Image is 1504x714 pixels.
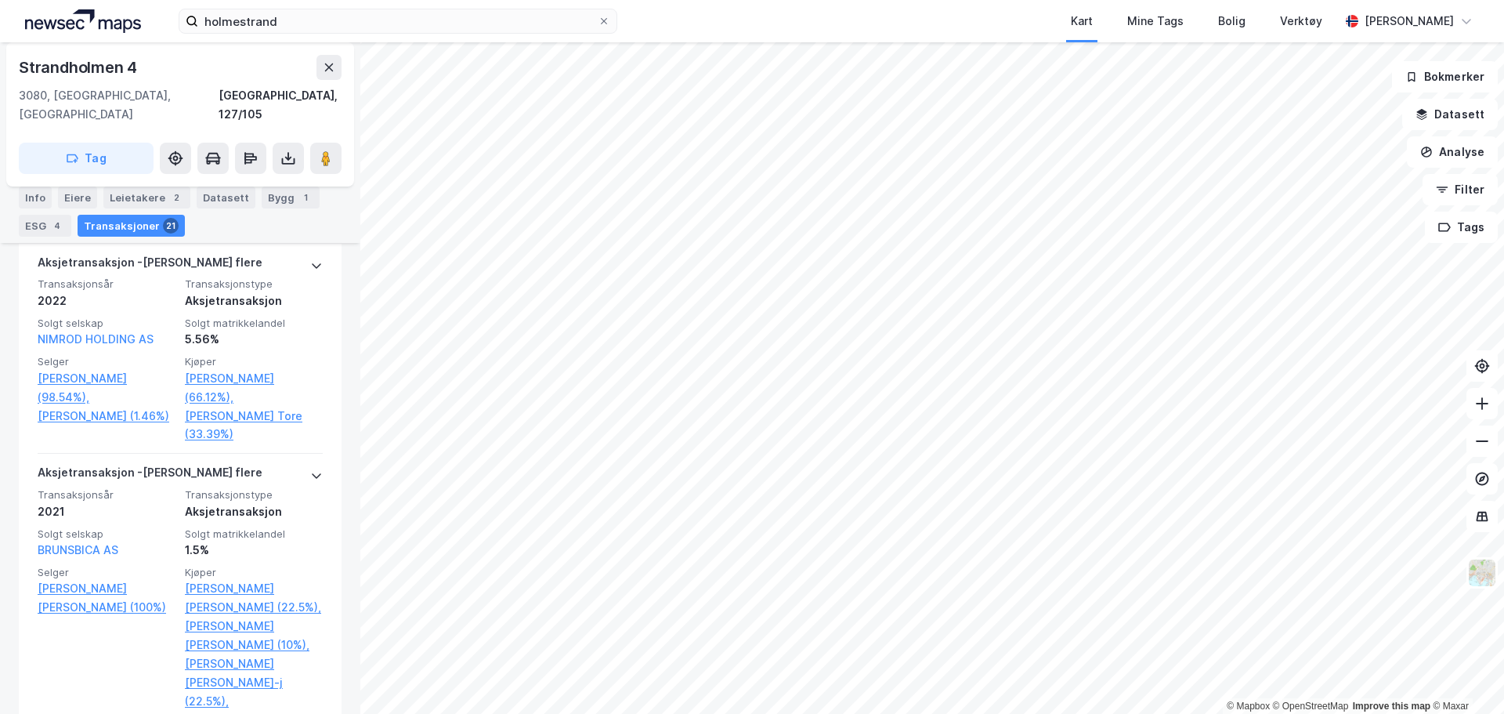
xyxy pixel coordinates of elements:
span: Solgt matrikkelandel [185,527,323,541]
button: Bokmerker [1392,61,1498,92]
div: Bygg [262,187,320,208]
a: Mapbox [1227,701,1270,712]
div: 3080, [GEOGRAPHIC_DATA], [GEOGRAPHIC_DATA] [19,86,219,124]
div: Datasett [197,187,255,208]
a: [PERSON_NAME] [PERSON_NAME] (10%), [185,617,323,654]
div: 4 [49,218,65,234]
div: 2021 [38,502,175,521]
a: [PERSON_NAME] Tore (33.39%) [185,407,323,444]
span: Transaksjonsår [38,488,175,502]
a: [PERSON_NAME] [PERSON_NAME]-j (22.5%), [185,654,323,711]
div: Mine Tags [1127,12,1184,31]
a: [PERSON_NAME] (1.46%) [38,407,175,426]
a: OpenStreetMap [1273,701,1349,712]
div: Transaksjoner [78,215,185,237]
input: Søk på adresse, matrikkel, gårdeiere, leietakere eller personer [198,9,598,33]
img: logo.a4113a55bc3d86da70a041830d287a7e.svg [25,9,141,33]
div: Aksjetransaksjon - [PERSON_NAME] flere [38,253,262,278]
a: NIMROD HOLDING AS [38,332,154,346]
div: Bolig [1218,12,1245,31]
span: Transaksjonstype [185,277,323,291]
span: Solgt matrikkelandel [185,317,323,330]
div: Eiere [58,187,97,208]
div: [PERSON_NAME] [1365,12,1454,31]
div: Leietakere [103,187,190,208]
div: 21 [163,218,179,234]
div: 2 [168,190,184,205]
span: Kjøper [185,566,323,579]
div: 5.56% [185,330,323,349]
iframe: Chat Widget [1426,639,1504,714]
a: BRUNSBICA AS [38,543,118,556]
div: [GEOGRAPHIC_DATA], 127/105 [219,86,342,124]
div: Aksjetransaksjon - [PERSON_NAME] flere [38,463,262,488]
span: Solgt selskap [38,317,175,330]
div: 1.5% [185,541,323,560]
span: Selger [38,355,175,368]
button: Analyse [1407,136,1498,168]
span: Transaksjonsår [38,277,175,291]
span: Solgt selskap [38,527,175,541]
a: [PERSON_NAME] [PERSON_NAME] (22.5%), [185,579,323,617]
div: Aksjetransaksjon [185,292,323,310]
div: Strandholmen 4 [19,55,140,80]
div: Info [19,187,52,208]
button: Filter [1423,174,1498,205]
img: Z [1467,558,1497,588]
a: [PERSON_NAME] [PERSON_NAME] (100%) [38,579,175,617]
span: Transaksjonstype [185,488,323,502]
div: Aksjetransaksjon [185,502,323,521]
a: Improve this map [1353,701,1430,712]
button: Datasett [1402,99,1498,130]
div: Kart [1071,12,1093,31]
span: Selger [38,566,175,579]
span: Kjøper [185,355,323,368]
a: [PERSON_NAME] (66.12%), [185,369,323,407]
button: Tags [1425,212,1498,243]
a: [PERSON_NAME] (98.54%), [38,369,175,407]
div: ESG [19,215,71,237]
div: 2022 [38,292,175,310]
div: Verktøy [1280,12,1322,31]
button: Tag [19,143,154,174]
div: 1 [298,190,313,205]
